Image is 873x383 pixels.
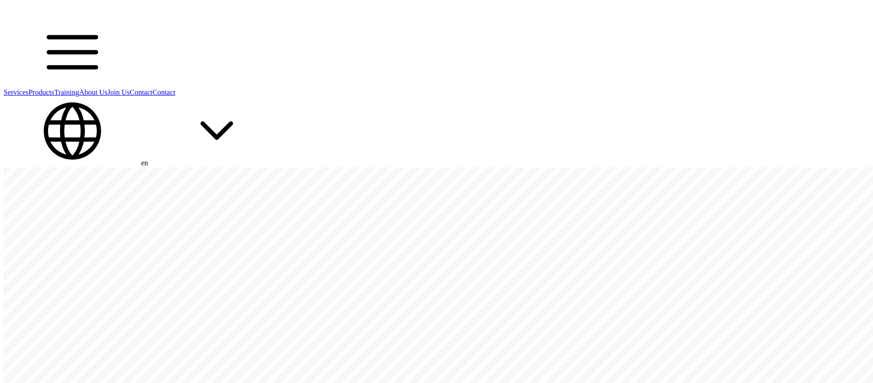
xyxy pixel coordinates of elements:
a: Contact [130,88,153,96]
a: HelloData [4,10,82,17]
a: About Us [79,88,108,96]
a: Products [28,88,54,96]
a: Services [4,88,28,96]
div: en [4,97,869,167]
a: Contact [153,88,176,96]
span: en [141,159,148,167]
a: Join Us [108,88,130,96]
a: Training [54,88,79,96]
